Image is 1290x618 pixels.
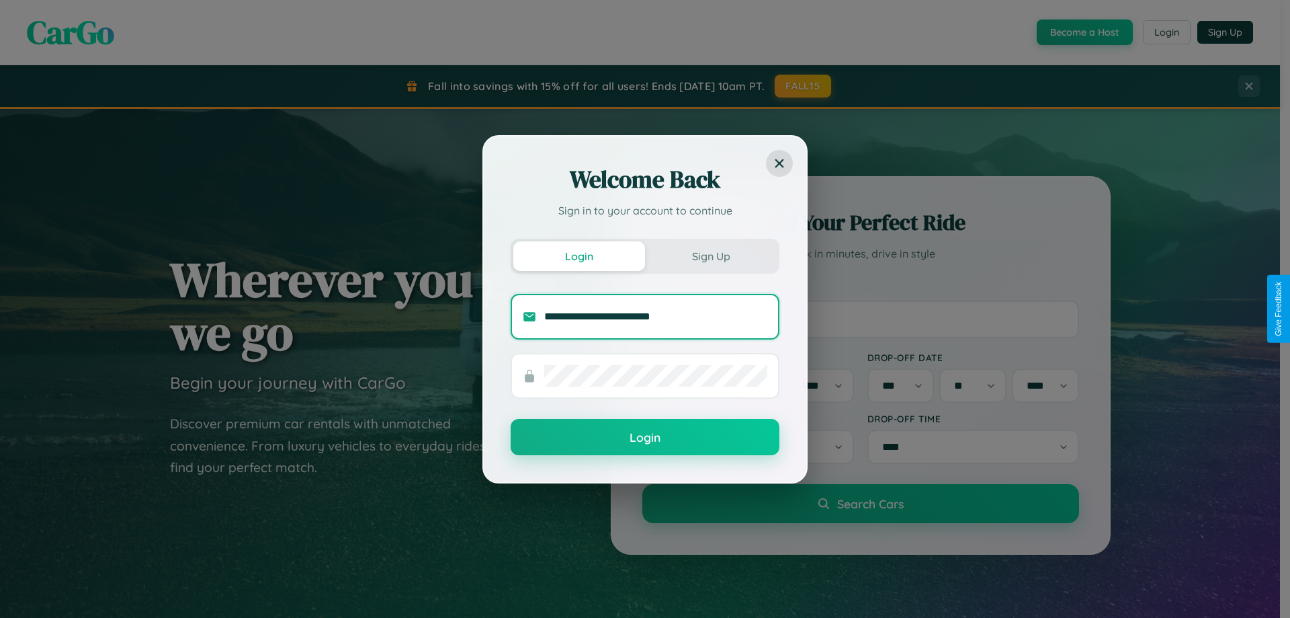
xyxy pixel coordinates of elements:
[1274,282,1283,336] div: Give Feedback
[645,241,777,271] button: Sign Up
[511,419,779,455] button: Login
[511,202,779,219] p: Sign in to your account to continue
[513,241,645,271] button: Login
[511,163,779,196] h2: Welcome Back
